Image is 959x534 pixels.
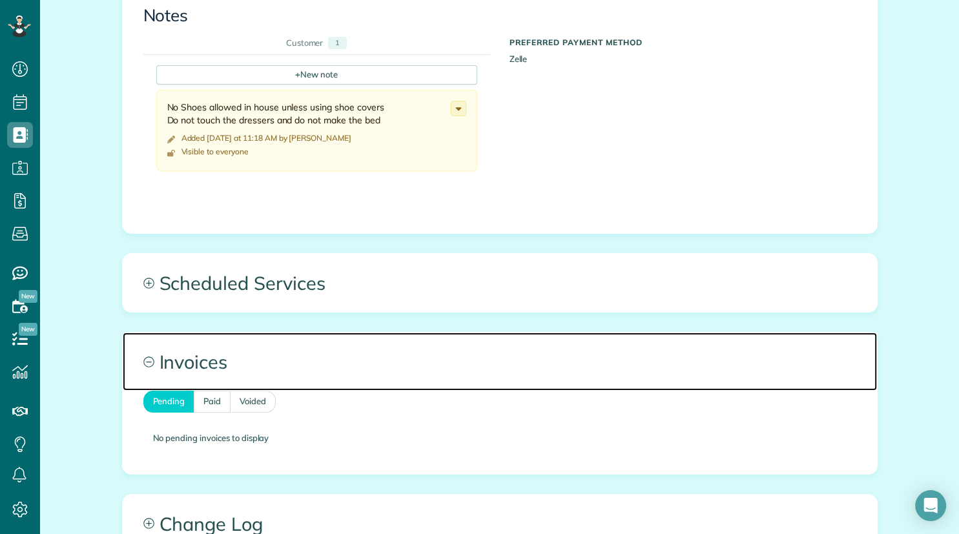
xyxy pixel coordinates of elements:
div: No pending invoices to display [153,432,847,444]
time: Added [DATE] at 11:18 AM by [PERSON_NAME] [181,133,351,143]
span: New [19,290,37,303]
div: No Shoes allowed in house unless using shoe covers Do not touch the dressers and do not make the bed [167,101,451,127]
a: Scheduled Services [123,254,877,312]
div: Customer [286,37,324,49]
div: Zelle [500,32,866,77]
div: Visible to everyone [181,147,249,157]
span: New [19,323,37,336]
h3: Notes [143,6,856,25]
div: New note [156,65,477,85]
span: + [295,68,300,80]
a: Invoices [123,333,877,391]
h5: Preferred Payment Method [510,38,856,46]
div: Open Intercom Messenger [915,490,946,521]
a: Pending [143,391,194,412]
a: Voided [231,391,276,412]
a: Paid [194,391,231,412]
div: 1 [328,37,347,49]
